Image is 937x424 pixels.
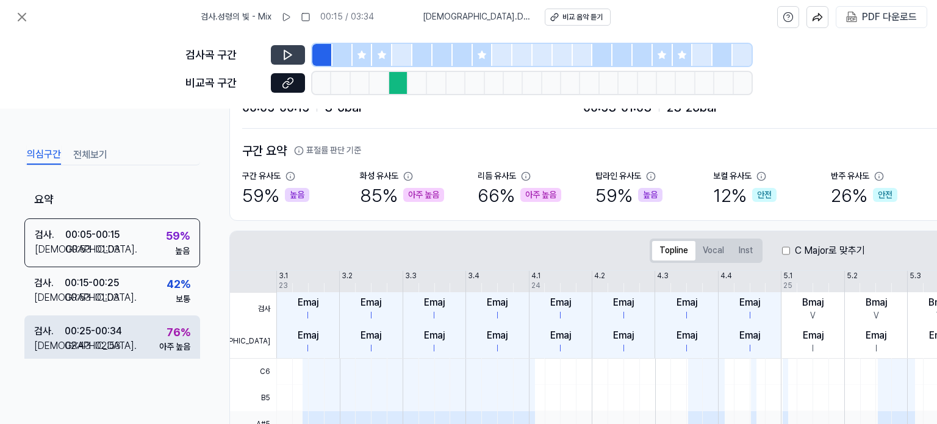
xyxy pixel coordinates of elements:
button: PDF 다운로드 [844,7,919,27]
div: Emaj [361,328,381,343]
div: I [370,343,372,355]
div: Emaj [298,295,318,310]
div: Emaj [866,328,886,343]
div: [DEMOGRAPHIC_DATA] . [34,339,65,353]
div: I [497,343,498,355]
div: Emaj [613,295,634,310]
div: I [812,343,814,355]
svg: help [783,11,794,23]
div: 검사 . [34,324,65,339]
div: 59 % [595,182,662,208]
div: I [623,343,625,355]
div: 구간 유사도 [242,170,281,182]
div: Emaj [424,295,445,310]
div: 42 % [167,276,190,293]
div: 검사 . [34,276,65,290]
div: 3.2 [342,271,353,281]
div: V [874,310,879,322]
div: Emaj [550,328,571,343]
div: PDF 다운로드 [862,9,917,25]
div: Bmaj [802,295,824,310]
div: 아주 높음 [403,188,444,203]
div: I [559,343,561,355]
div: 5.2 [847,271,858,281]
div: V [810,310,816,322]
button: 의심구간 [27,145,61,165]
div: 반주 유사도 [831,170,869,182]
div: [DEMOGRAPHIC_DATA] . [35,242,65,257]
div: I [749,343,751,355]
button: 전체보기 [73,145,107,165]
div: Emaj [677,295,697,310]
div: Emaj [739,295,760,310]
div: 탑라인 유사도 [595,170,641,182]
div: 00:15 / 03:34 [320,11,374,23]
div: I [623,310,625,322]
button: Vocal [695,241,731,261]
label: C Major로 맞추기 [795,243,865,258]
div: 5.3 [910,271,921,281]
div: I [307,310,309,322]
div: 5.1 [783,271,792,281]
div: Emaj [361,295,381,310]
div: 검사곡 구간 [185,46,264,64]
div: 보통 [176,293,190,306]
div: 4.1 [531,271,540,281]
span: B5 [230,385,276,411]
div: 높음 [175,245,190,257]
img: share [812,12,823,23]
div: 85 % [360,182,444,208]
img: PDF Download [846,12,857,23]
div: 3.4 [468,271,479,281]
div: 아주 높음 [159,341,190,353]
div: Emaj [487,295,508,310]
div: [DEMOGRAPHIC_DATA] . [34,290,65,305]
div: I [749,310,751,322]
div: 3.3 [405,271,417,281]
div: 66 % [478,182,561,208]
div: I [370,310,372,322]
div: I [686,343,687,355]
span: 검사 . 성령의 빛 - Mix [201,11,271,23]
div: 리듬 유사도 [478,170,516,182]
div: I [497,310,498,322]
div: 59 % [242,182,309,208]
div: 보컬 유사도 [713,170,752,182]
div: 4.3 [657,271,669,281]
div: I [686,310,687,322]
div: 25 [783,281,792,291]
div: I [307,343,309,355]
div: 23 [279,281,288,291]
div: 검사 . [35,228,65,242]
div: I [433,343,435,355]
div: 00:15 - 00:25 [65,276,119,290]
div: 00:53 - 01:03 [65,290,120,305]
div: 아주 높음 [520,188,561,203]
div: 02:43 - 02:53 [65,339,121,353]
div: 00:53 - 01:03 [65,242,120,257]
div: Emaj [298,328,318,343]
span: [DEMOGRAPHIC_DATA] . Dad Theme [423,11,530,23]
div: 비교 음악 듣기 [562,12,603,23]
button: 비교 음악 듣기 [545,9,611,26]
div: 안전 [873,188,897,203]
div: I [433,310,435,322]
div: Emaj [424,328,445,343]
div: Emaj [677,328,697,343]
div: Bmaj [866,295,887,310]
div: 76 % [167,324,190,342]
span: [DEMOGRAPHIC_DATA] [230,325,276,358]
button: Topline [652,241,695,261]
div: Emaj [487,328,508,343]
div: I [559,310,561,322]
div: 4.2 [594,271,605,281]
div: I [875,343,877,355]
div: 화성 유사도 [360,170,398,182]
div: 높음 [285,188,309,203]
div: Emaj [739,328,760,343]
div: 59 % [166,228,190,245]
span: 검사 [230,293,276,326]
div: 4.4 [720,271,732,281]
div: Emaj [803,328,824,343]
span: C6 [230,359,276,385]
